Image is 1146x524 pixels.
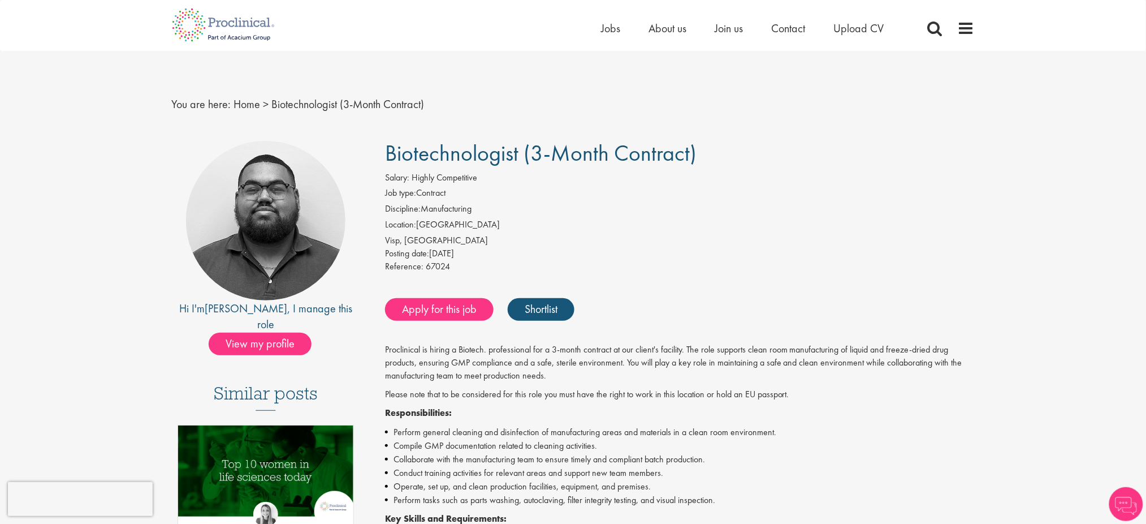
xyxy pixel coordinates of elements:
[234,97,261,111] a: breadcrumb link
[602,21,621,36] a: Jobs
[272,97,425,111] span: Biotechnologist (3-Month Contract)
[385,388,975,401] p: Please note that to be considered for this role you must have the right to work in this location ...
[205,301,287,316] a: [PERSON_NAME]
[385,171,409,184] label: Salary:
[385,247,429,259] span: Posting date:
[385,203,975,218] li: Manufacturing
[385,343,975,383] p: Proclinical is hiring a Biotech. professional for a 3-month contract at our client's facility. Th...
[385,260,423,273] label: Reference:
[385,234,975,247] div: Visp, [GEOGRAPHIC_DATA]
[1109,487,1143,521] img: Chatbot
[385,247,975,260] div: [DATE]
[508,298,574,321] a: Shortlist
[385,203,421,216] label: Discipline:
[214,384,318,411] h3: Similar posts
[385,493,975,507] li: Perform tasks such as parts washing, autoclaving, filter integrity testing, and visual inspection.
[385,218,975,234] li: [GEOGRAPHIC_DATA]
[385,439,975,453] li: Compile GMP documentation related to cleaning activities.
[385,187,975,203] li: Contract
[715,21,743,36] a: Join us
[385,187,416,200] label: Job type:
[209,335,323,350] a: View my profile
[385,466,975,480] li: Conduct training activities for relevant areas and support new team members.
[385,139,697,167] span: Biotechnologist (3-Month Contract)
[426,260,450,272] span: 67024
[385,426,975,439] li: Perform general cleaning and disinfection of manufacturing areas and materials in a clean room en...
[385,407,452,419] strong: Responsibilities:
[172,97,231,111] span: You are here:
[834,21,884,36] a: Upload CV
[772,21,806,36] a: Contact
[385,298,494,321] a: Apply for this job
[8,482,153,516] iframe: reCAPTCHA
[172,300,360,333] div: Hi I'm , I manage this role
[385,218,416,231] label: Location:
[186,141,345,300] img: imeage of recruiter Ashley Bennett
[649,21,687,36] a: About us
[178,426,354,517] img: Top 10 women in life sciences today
[209,333,312,355] span: View my profile
[412,171,477,183] span: Highly Competitive
[263,97,269,111] span: >
[385,480,975,493] li: Operate, set up, and clean production facilities, equipment, and premises.
[385,453,975,466] li: Collaborate with the manufacturing team to ensure timely and compliant batch production.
